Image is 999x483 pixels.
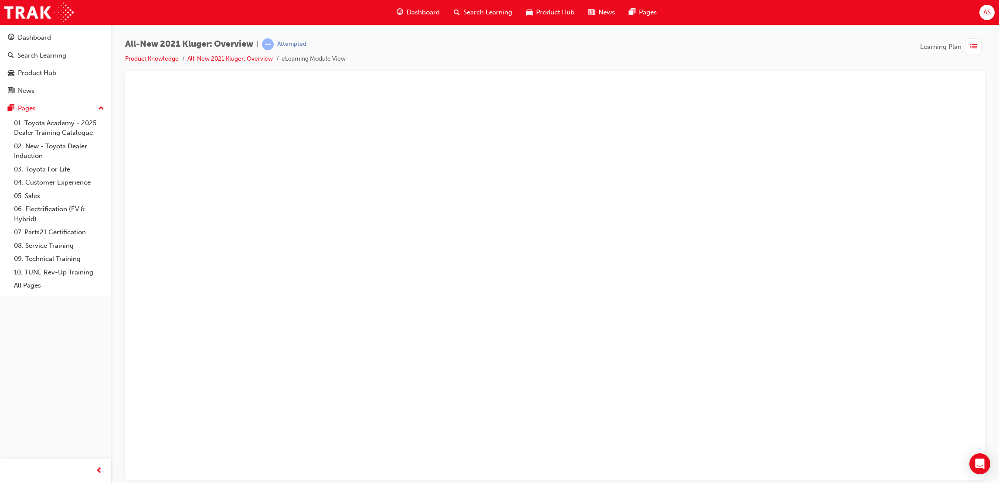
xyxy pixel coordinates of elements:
[125,55,179,62] a: Product Knowledge
[519,3,581,21] a: car-iconProduct Hub
[257,39,258,49] span: |
[125,39,253,49] span: All-New 2021 Kluger: Overview
[407,7,440,17] span: Dashboard
[3,100,108,116] button: Pages
[18,33,51,43] div: Dashboard
[10,226,108,239] a: 07. Parts21 Certification
[970,41,977,52] span: list-icon
[10,239,108,253] a: 08. Service Training
[536,7,574,17] span: Product Hub
[390,3,447,21] a: guage-iconDashboard
[3,65,108,81] a: Product Hub
[983,7,991,17] span: AS
[10,202,108,226] a: 06. Electrification (EV & Hybrid)
[10,189,108,203] a: 05. Sales
[8,105,14,113] span: pages-icon
[98,103,104,114] span: up-icon
[581,3,622,21] a: news-iconNews
[3,30,108,46] a: Dashboard
[282,54,346,64] li: eLearning Module View
[18,68,56,78] div: Product Hub
[588,7,595,18] span: news-icon
[8,34,14,42] span: guage-icon
[447,3,519,21] a: search-iconSearch Learning
[920,42,962,52] span: Learning Plan
[979,5,995,20] button: AS
[10,266,108,279] a: 10. TUNE Rev-Up Training
[920,38,985,55] button: Learning Plan
[3,48,108,64] a: Search Learning
[10,176,108,189] a: 04. Customer Experience
[96,466,102,476] span: prev-icon
[629,7,635,18] span: pages-icon
[639,7,657,17] span: Pages
[622,3,664,21] a: pages-iconPages
[18,86,34,96] div: News
[454,7,460,18] span: search-icon
[598,7,615,17] span: News
[4,3,74,22] img: Trak
[526,7,533,18] span: car-icon
[8,87,14,95] span: news-icon
[17,51,66,61] div: Search Learning
[969,453,990,474] div: Open Intercom Messenger
[3,83,108,99] a: News
[10,140,108,163] a: 02. New - Toyota Dealer Induction
[262,38,274,50] span: learningRecordVerb_ATTEMPT-icon
[3,28,108,100] button: DashboardSearch LearningProduct HubNews
[10,252,108,266] a: 09. Technical Training
[463,7,512,17] span: Search Learning
[397,7,403,18] span: guage-icon
[10,116,108,140] a: 01. Toyota Academy - 2025 Dealer Training Catalogue
[8,52,14,60] span: search-icon
[277,40,306,48] div: Attempted
[18,103,36,113] div: Pages
[8,69,14,77] span: car-icon
[10,279,108,292] a: All Pages
[10,163,108,176] a: 03. Toyota For Life
[187,55,273,62] a: All-New 2021 Kluger: Overview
